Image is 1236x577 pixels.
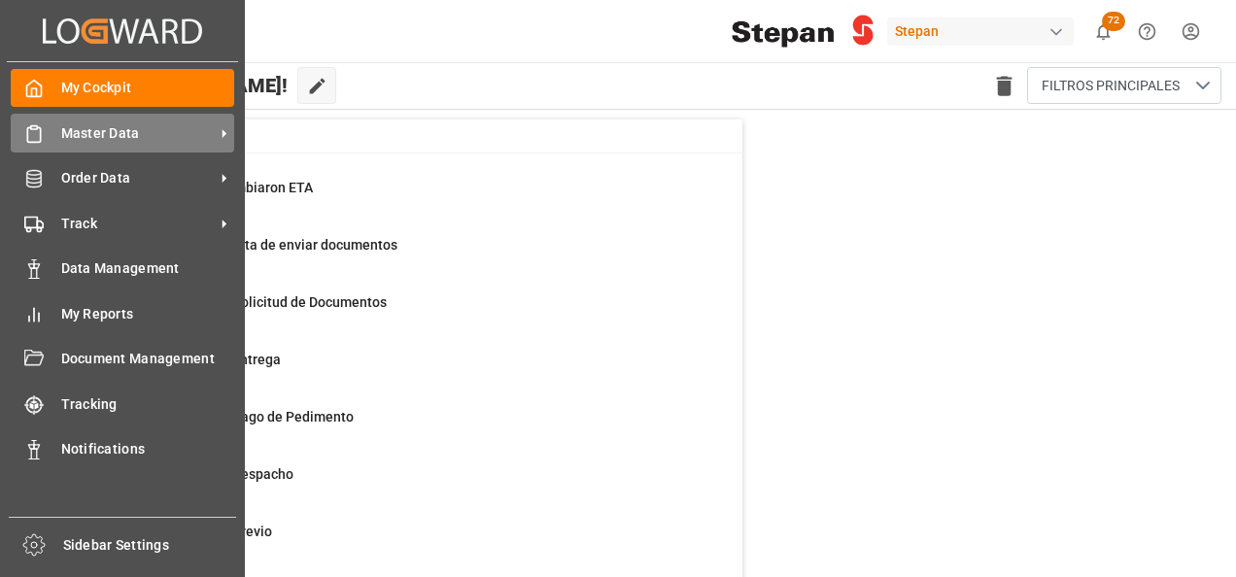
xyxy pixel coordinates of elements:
[61,78,235,98] span: My Cockpit
[98,178,718,219] a: 25Embarques cambiaron ETAContainer Schema
[61,304,235,324] span: My Reports
[98,350,718,390] a: 99Pendiente de entregaFinal Delivery
[11,69,234,107] a: My Cockpit
[887,17,1074,46] div: Stepan
[11,250,234,288] a: Data Management
[11,430,234,468] a: Notifications
[147,237,397,253] span: Ordenes que falta de enviar documentos
[61,214,215,234] span: Track
[63,535,237,556] span: Sidebar Settings
[147,294,387,310] span: Ordenes para Solicitud de Documentos
[1027,67,1221,104] button: open menu
[887,13,1081,50] button: Stepan
[98,407,718,448] a: 8Pendiente de Pago de PedimentoFinal Delivery
[61,258,235,279] span: Data Management
[61,394,235,415] span: Tracking
[61,439,235,459] span: Notifications
[98,235,718,276] a: 13Ordenes que falta de enviar documentosContainer Schema
[147,409,354,424] span: Pendiente de Pago de Pedimento
[11,385,234,423] a: Tracking
[98,522,718,562] a: 717Pendiente de PrevioFinal Delivery
[61,168,215,188] span: Order Data
[61,349,235,369] span: Document Management
[98,464,718,505] a: 1Pendiente de DespachoFinal Delivery
[1125,10,1169,53] button: Help Center
[732,15,874,49] img: Stepan_Company_logo.svg.png_1713531530.png
[1102,12,1125,31] span: 72
[11,294,234,332] a: My Reports
[11,340,234,378] a: Document Management
[1081,10,1125,53] button: show 72 new notifications
[1042,76,1180,96] span: FILTROS PRINCIPALES
[61,123,215,144] span: Master Data
[98,292,718,333] a: 3Ordenes para Solicitud de DocumentosPurchase Orders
